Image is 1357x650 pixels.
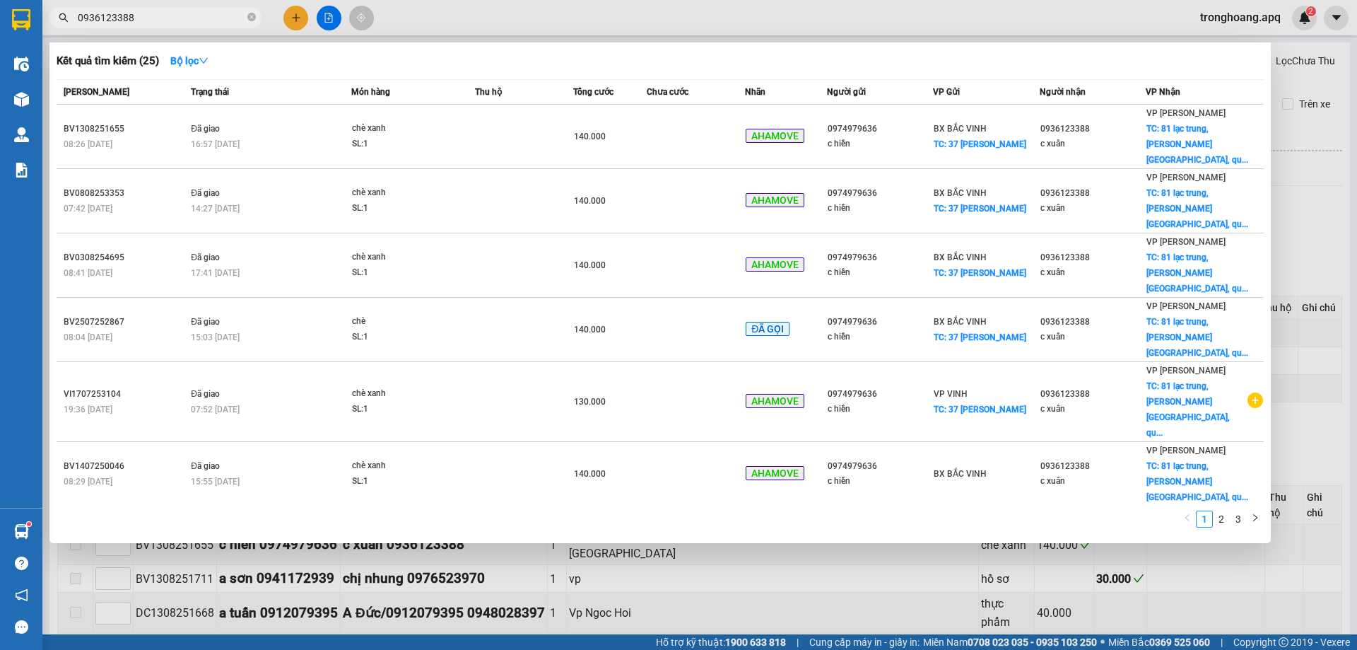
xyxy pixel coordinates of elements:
[191,477,240,487] span: 15:55 [DATE]
[1183,513,1192,522] span: left
[64,459,187,474] div: BV1407250046
[828,474,932,489] div: c hiền
[59,13,69,23] span: search
[1213,511,1230,528] li: 2
[352,201,458,216] div: SL: 1
[1040,459,1145,474] div: 0936123388
[574,260,606,270] span: 140.000
[64,477,112,487] span: 08:29 [DATE]
[828,330,932,344] div: c hiền
[1146,301,1226,311] span: VP [PERSON_NAME]
[64,204,112,214] span: 07:42 [DATE]
[933,87,960,97] span: VP Gửi
[57,54,159,69] h3: Kết quả tìm kiếm ( 25 )
[934,204,1026,214] span: TC: 37 [PERSON_NAME]
[64,405,112,414] span: 19:36 [DATE]
[934,253,987,262] span: BX BẮC VINH
[191,253,220,262] span: Đã giao
[14,163,29,178] img: solution-icon
[15,557,28,570] span: question-circle
[828,201,932,216] div: c hiền
[191,188,220,198] span: Đã giao
[1040,137,1145,151] div: c xuân
[1230,511,1246,527] a: 3
[934,124,987,134] span: BX BẮC VINH
[78,10,245,25] input: Tìm tên, số ĐT hoặc mã đơn
[573,87,613,97] span: Tổng cước
[1040,201,1145,216] div: c xuân
[1040,122,1145,137] div: 0936123388
[191,268,240,278] span: 17:41 [DATE]
[1040,186,1145,201] div: 0936123388
[1146,87,1180,97] span: VP Nhận
[199,56,208,66] span: down
[64,139,112,149] span: 08:26 [DATE]
[1214,511,1229,527] a: 2
[1247,511,1264,528] button: right
[1040,315,1145,330] div: 0936123388
[1146,237,1226,247] span: VP [PERSON_NAME]
[1146,188,1248,229] span: TC: 81 lạc trung, [PERSON_NAME][GEOGRAPHIC_DATA], qu...
[191,87,229,97] span: Trạng thái
[352,458,458,474] div: chè xanh
[191,461,220,471] span: Đã giao
[475,87,502,97] span: Thu hộ
[828,137,932,151] div: c hiền
[191,317,220,327] span: Đã giao
[934,268,1026,278] span: TC: 37 [PERSON_NAME]
[14,127,29,142] img: warehouse-icon
[352,314,458,330] div: chè
[247,11,256,25] span: close-circle
[1040,265,1145,280] div: c xuân
[1146,366,1226,376] span: VP [PERSON_NAME]
[14,524,29,539] img: warehouse-icon
[746,322,789,336] span: ĐÃ GỌI
[828,265,932,280] div: c hiền
[934,389,968,399] span: VP VINH
[574,469,606,479] span: 140.000
[1040,250,1145,265] div: 0936123388
[64,186,187,201] div: BV0808253353
[934,469,987,479] span: BX BẮC VINH
[934,188,987,198] span: BX BẮC VINH
[828,250,932,265] div: 0974979636
[1247,393,1263,408] span: plus-circle
[1179,511,1196,528] li: Previous Page
[64,332,112,342] span: 08:04 [DATE]
[828,459,932,474] div: 0974979636
[1040,402,1145,417] div: c xuân
[1040,87,1086,97] span: Người nhận
[352,250,458,265] div: chè xanh
[352,386,458,402] div: chè xanh
[574,132,606,141] span: 140.000
[647,87,688,97] span: Chưa cước
[828,122,932,137] div: 0974979636
[574,397,606,407] span: 130.000
[1247,511,1264,528] li: Next Page
[64,268,112,278] span: 08:41 [DATE]
[351,87,390,97] span: Món hàng
[1040,387,1145,402] div: 0936123388
[352,474,458,489] div: SL: 1
[64,87,129,97] span: [PERSON_NAME]
[170,55,208,66] strong: Bộ lọc
[1040,330,1145,344] div: c xuân
[827,87,866,97] span: Người gửi
[14,92,29,107] img: warehouse-icon
[1146,173,1226,182] span: VP [PERSON_NAME]
[352,121,458,137] div: chè xanh
[828,186,932,201] div: 0974979636
[1146,108,1226,118] span: VP [PERSON_NAME]
[1196,511,1213,528] li: 1
[27,522,31,526] sup: 1
[934,139,1026,149] span: TC: 37 [PERSON_NAME]
[14,57,29,71] img: warehouse-icon
[1230,511,1247,528] li: 3
[1146,124,1248,165] span: TC: 81 lạc trung, [PERSON_NAME][GEOGRAPHIC_DATA], qu...
[191,139,240,149] span: 16:57 [DATE]
[934,405,1026,414] span: TC: 37 [PERSON_NAME]
[746,394,804,408] span: AHAMOVE
[574,196,606,206] span: 140.000
[574,325,606,335] span: 140.000
[64,315,187,330] div: BV2507252867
